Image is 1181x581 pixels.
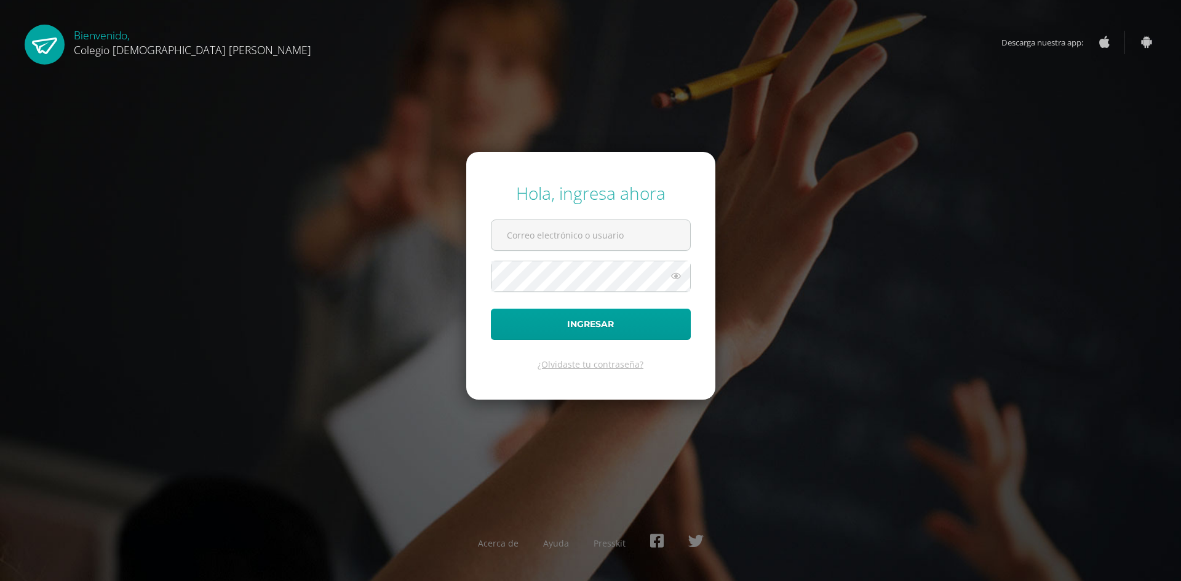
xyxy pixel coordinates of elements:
[491,309,691,340] button: Ingresar
[491,220,690,250] input: Correo electrónico o usuario
[1001,31,1096,54] span: Descarga nuestra app:
[491,181,691,205] div: Hola, ingresa ahora
[594,537,626,549] a: Presskit
[74,25,311,57] div: Bienvenido,
[538,358,643,370] a: ¿Olvidaste tu contraseña?
[478,537,519,549] a: Acerca de
[543,537,569,549] a: Ayuda
[74,42,311,57] span: Colegio [DEMOGRAPHIC_DATA] [PERSON_NAME]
